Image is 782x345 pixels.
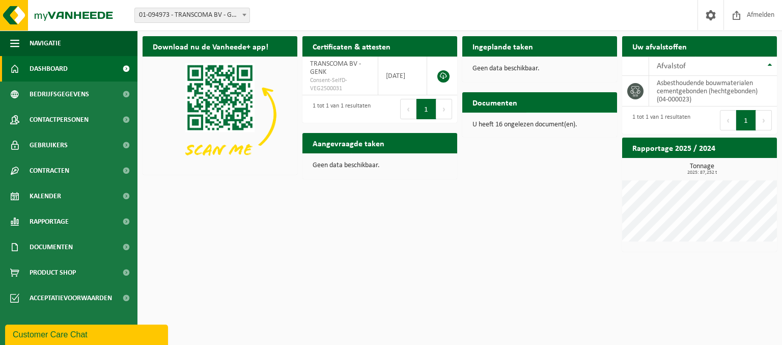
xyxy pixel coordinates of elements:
[30,183,61,209] span: Kalender
[30,260,76,285] span: Product Shop
[627,170,777,175] span: 2025: 87,252 t
[472,65,607,72] p: Geen data beschikbaar.
[313,162,447,169] p: Geen data beschikbaar.
[30,209,69,234] span: Rapportage
[462,92,527,112] h2: Documenten
[143,36,278,56] h2: Download nu de Vanheede+ app!
[416,99,436,119] button: 1
[472,121,607,128] p: U heeft 16 ongelezen document(en).
[310,76,370,93] span: Consent-SelfD-VEG2500031
[30,107,89,132] span: Contactpersonen
[462,36,543,56] h2: Ingeplande taken
[657,62,686,70] span: Afvalstof
[378,57,427,95] td: [DATE]
[756,110,772,130] button: Next
[30,56,68,82] span: Dashboard
[302,133,395,153] h2: Aangevraagde taken
[622,138,725,157] h2: Rapportage 2025 / 2024
[30,82,89,107] span: Bedrijfsgegevens
[134,8,250,23] span: 01-094973 - TRANSCOMA BV - GENK
[30,285,112,311] span: Acceptatievoorwaarden
[310,60,361,76] span: TRANSCOMA BV - GENK
[302,36,401,56] h2: Certificaten & attesten
[627,163,777,175] h3: Tonnage
[400,99,416,119] button: Previous
[143,57,297,173] img: Download de VHEPlus App
[30,234,73,260] span: Documenten
[720,110,736,130] button: Previous
[30,31,61,56] span: Navigatie
[627,109,690,131] div: 1 tot 1 van 1 resultaten
[701,157,776,178] a: Bekijk rapportage
[30,132,68,158] span: Gebruikers
[30,158,69,183] span: Contracten
[308,98,371,120] div: 1 tot 1 van 1 resultaten
[736,110,756,130] button: 1
[622,36,697,56] h2: Uw afvalstoffen
[649,76,777,107] td: asbesthoudende bouwmaterialen cementgebonden (hechtgebonden) (04-000023)
[5,323,170,345] iframe: chat widget
[135,8,249,22] span: 01-094973 - TRANSCOMA BV - GENK
[436,99,452,119] button: Next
